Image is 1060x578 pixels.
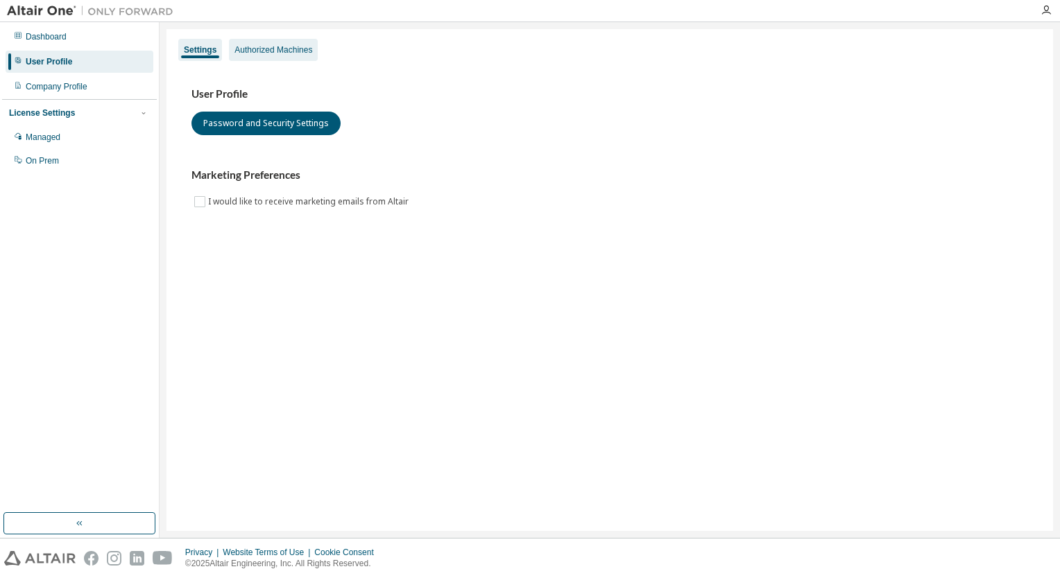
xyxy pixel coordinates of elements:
[153,551,173,566] img: youtube.svg
[185,547,223,558] div: Privacy
[9,107,75,119] div: License Settings
[26,132,60,143] div: Managed
[191,87,1028,101] h3: User Profile
[26,31,67,42] div: Dashboard
[184,44,216,55] div: Settings
[26,81,87,92] div: Company Profile
[7,4,180,18] img: Altair One
[26,56,72,67] div: User Profile
[107,551,121,566] img: instagram.svg
[26,155,59,166] div: On Prem
[223,547,314,558] div: Website Terms of Use
[234,44,312,55] div: Authorized Machines
[84,551,99,566] img: facebook.svg
[191,168,1028,182] h3: Marketing Preferences
[314,547,382,558] div: Cookie Consent
[4,551,76,566] img: altair_logo.svg
[208,193,411,210] label: I would like to receive marketing emails from Altair
[185,558,382,570] p: © 2025 Altair Engineering, Inc. All Rights Reserved.
[130,551,144,566] img: linkedin.svg
[191,112,341,135] button: Password and Security Settings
